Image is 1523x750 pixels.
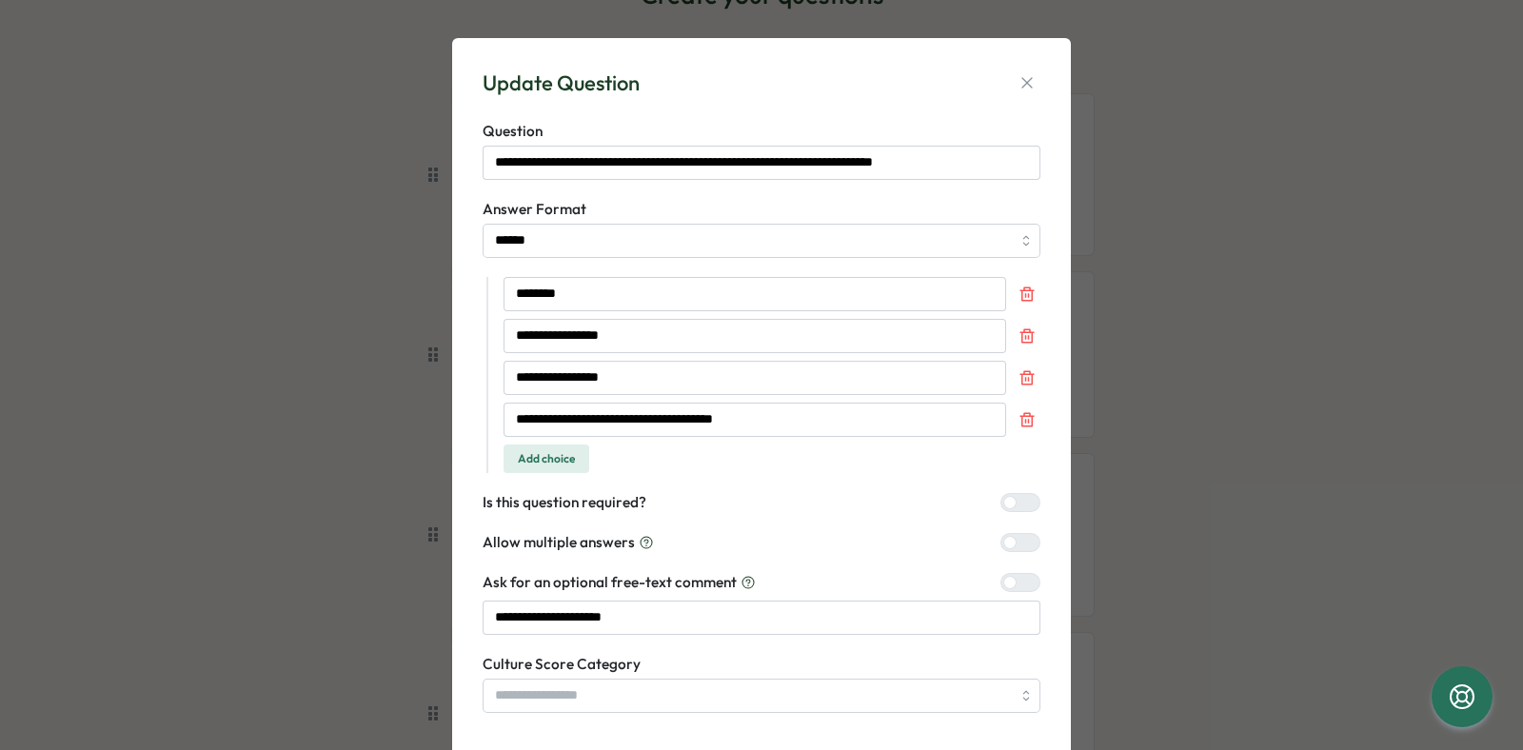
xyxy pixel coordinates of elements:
button: Remove choice 1 [1014,281,1040,307]
label: Is this question required? [483,492,646,513]
span: Allow multiple answers [483,532,635,553]
span: Add choice [518,445,575,472]
button: Add choice [504,444,589,473]
div: Update Question [483,69,640,98]
label: Answer Format [483,199,1040,220]
span: Ask for an optional free-text comment [483,572,737,593]
button: Remove choice 3 [1014,365,1040,391]
label: Culture Score Category [483,654,1040,675]
button: Remove choice 2 [1014,323,1040,349]
label: Question [483,121,1040,142]
button: Remove choice 4 [1014,406,1040,433]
